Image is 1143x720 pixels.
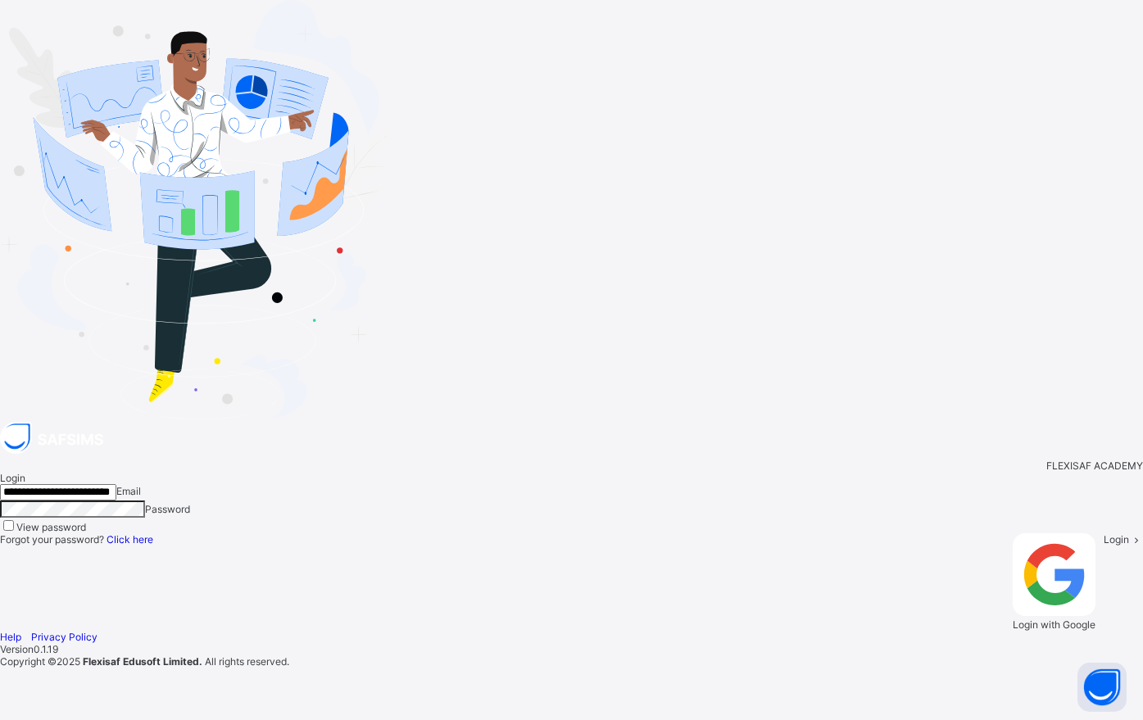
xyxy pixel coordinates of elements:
button: Open asap [1077,663,1127,712]
span: Login with Google [1013,618,1095,631]
a: Privacy Policy [31,631,98,643]
span: Email [116,485,141,497]
img: google.396cfc9801f0270233282035f929180a.svg [1013,533,1095,616]
strong: Flexisaf Edusoft Limited. [83,655,202,668]
label: View password [16,521,86,533]
span: Password [145,503,190,515]
a: Click here [107,533,153,546]
span: Login [1104,533,1129,546]
span: FLEXISAF ACADEMY [1046,460,1143,472]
